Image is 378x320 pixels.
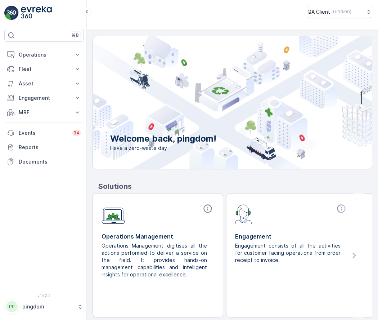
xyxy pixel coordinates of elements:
a: Documents [4,155,84,169]
p: Fleet [19,66,69,73]
p: pingdom [22,303,74,310]
img: logo_light-DOdMpM7g.png [21,6,52,20]
p: QA Client [307,8,330,15]
p: Reports [19,144,81,151]
p: Operations Management [102,232,214,241]
button: MRF [4,105,84,120]
p: Asset [19,80,69,87]
p: Documents [19,158,81,165]
button: PPpingdom [4,299,84,314]
button: Operations [4,48,84,62]
img: city illustration [60,36,372,169]
p: Solutions [98,181,372,192]
div: PP [6,301,18,312]
a: Reports [4,140,84,155]
button: Asset [4,76,84,91]
p: MRF [19,109,69,116]
p: ⌘B [72,32,79,38]
span: Have a zero-waste day [110,145,216,152]
p: Operations [19,51,69,58]
p: Welcome back, pingdom! [110,133,216,145]
p: Engagement [19,94,69,102]
a: Events34 [4,126,84,140]
img: module-icon [235,204,252,224]
img: module-icon [102,204,125,224]
button: QA Client(+03:00) [307,6,372,18]
p: ( +03:00 ) [333,9,351,15]
p: 34 [73,130,80,136]
img: logo [4,6,19,20]
button: Fleet [4,62,84,76]
span: v 1.52.2 [4,293,84,298]
p: Operations Management digitises all the actions performed to deliver a service on the field. It p... [102,242,208,278]
p: Engagement consists of all the activities for customer facing operations from order receipt to in... [235,242,342,264]
button: Engagement [4,91,84,105]
p: Engagement [235,232,348,241]
p: Events [19,129,68,137]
